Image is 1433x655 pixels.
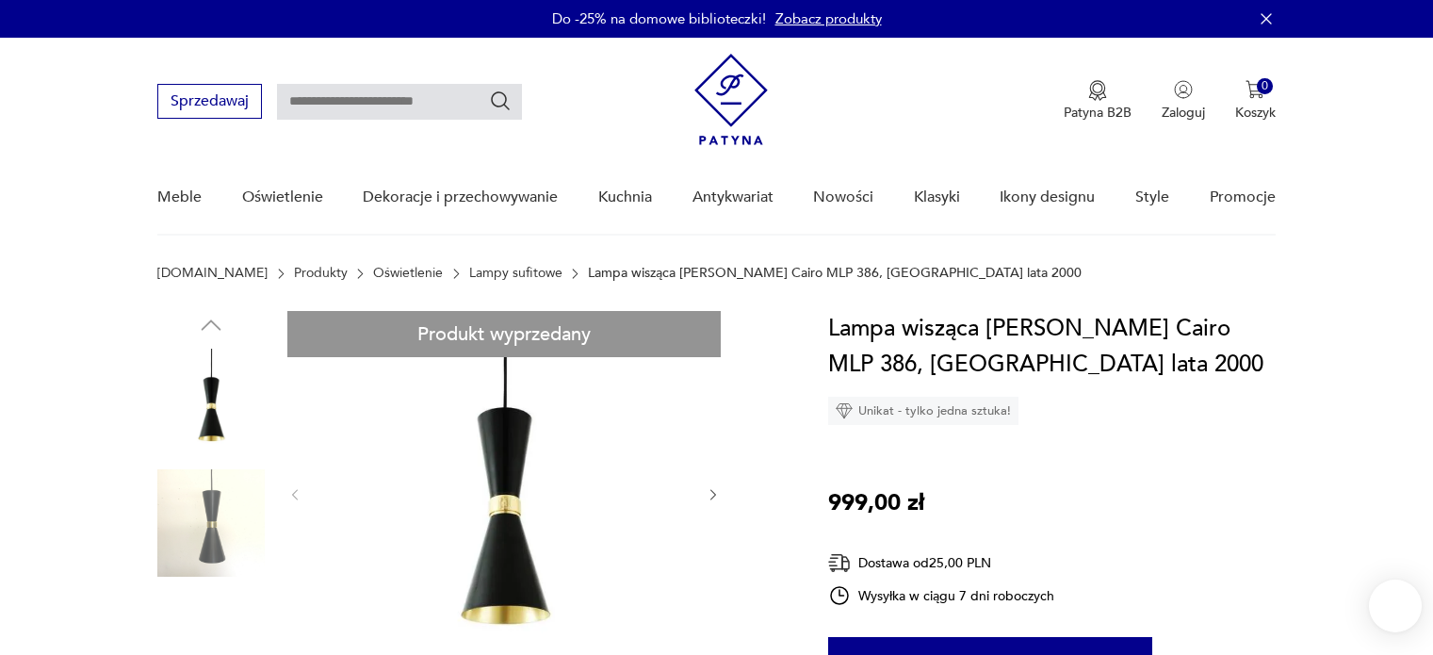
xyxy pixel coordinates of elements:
a: Ikony designu [1000,161,1095,234]
a: Style [1135,161,1169,234]
div: 0 [1257,78,1273,94]
a: Sprzedawaj [157,96,262,109]
p: Lampa wisząca [PERSON_NAME] Cairo MLP 386, [GEOGRAPHIC_DATA] lata 2000 [588,266,1082,281]
p: 999,00 zł [828,485,924,521]
div: Dostawa od 25,00 PLN [828,551,1054,575]
img: Ikonka użytkownika [1174,80,1193,99]
a: Klasyki [914,161,960,234]
button: Zaloguj [1162,80,1205,122]
a: Oświetlenie [242,161,323,234]
a: Dekoracje i przechowywanie [363,161,558,234]
img: Ikona medalu [1088,80,1107,101]
a: Kuchnia [598,161,652,234]
h1: Lampa wisząca [PERSON_NAME] Cairo MLP 386, [GEOGRAPHIC_DATA] lata 2000 [828,311,1276,383]
button: Sprzedawaj [157,84,262,119]
iframe: Smartsupp widget button [1369,580,1422,632]
div: Unikat - tylko jedna sztuka! [828,397,1018,425]
a: Produkty [294,266,348,281]
img: Ikona diamentu [836,402,853,419]
p: Koszyk [1235,104,1276,122]
img: Patyna - sklep z meblami i dekoracjami vintage [694,54,768,145]
a: Meble [157,161,202,234]
button: 0Koszyk [1235,80,1276,122]
a: [DOMAIN_NAME] [157,266,268,281]
a: Lampy sufitowe [469,266,562,281]
a: Antykwariat [692,161,773,234]
a: Zobacz produkty [775,9,882,28]
div: Wysyłka w ciągu 7 dni roboczych [828,584,1054,607]
p: Zaloguj [1162,104,1205,122]
p: Do -25% na domowe biblioteczki! [552,9,766,28]
img: Zdjęcie produktu Lampa wisząca Mullan Cairo MLP 386, Irlandia lata 2000 [157,469,265,577]
a: Promocje [1210,161,1276,234]
a: Nowości [813,161,873,234]
button: Szukaj [489,90,512,112]
p: Patyna B2B [1064,104,1132,122]
a: Ikona medaluPatyna B2B [1064,80,1132,122]
img: Ikona dostawy [828,551,851,575]
img: Ikona koszyka [1246,80,1264,99]
a: Oświetlenie [373,266,443,281]
div: Produkt wyprzedany [287,311,721,357]
button: Patyna B2B [1064,80,1132,122]
img: Zdjęcie produktu Lampa wisząca Mullan Cairo MLP 386, Irlandia lata 2000 [157,349,265,456]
